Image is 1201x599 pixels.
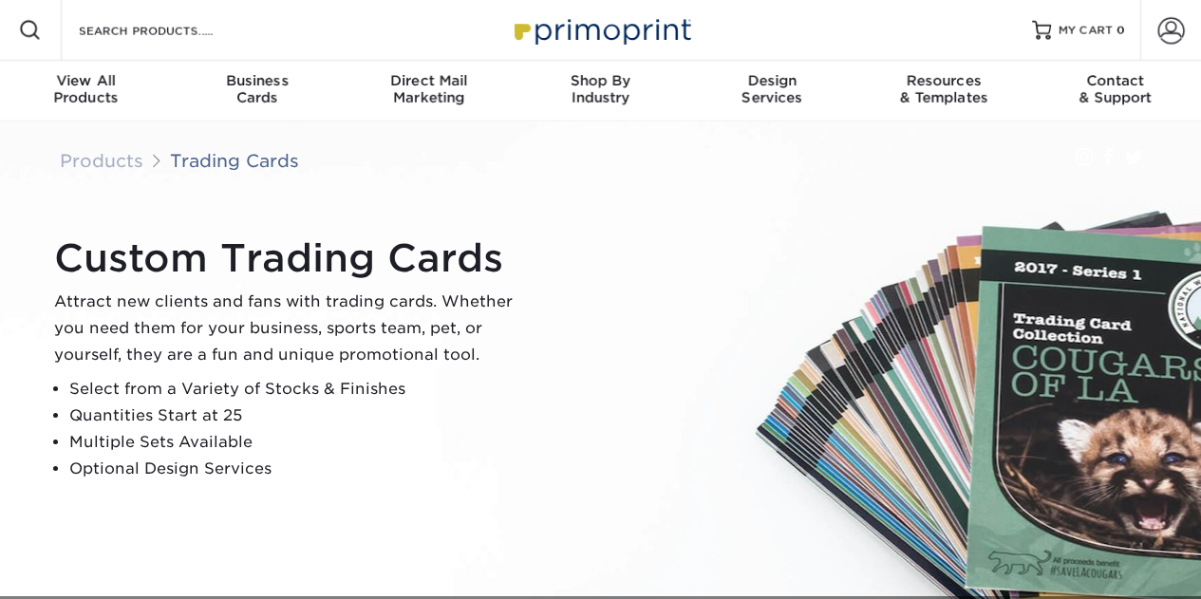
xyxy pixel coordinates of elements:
[515,72,686,89] span: Shop By
[506,9,696,50] img: Primoprint
[69,429,529,456] li: Multiple Sets Available
[858,61,1030,122] a: Resources& Templates
[170,150,299,171] a: Trading Cards
[1029,61,1201,122] a: Contact& Support
[172,72,344,106] div: Cards
[172,61,344,122] a: BusinessCards
[54,235,529,281] h1: Custom Trading Cards
[343,72,515,89] span: Direct Mail
[69,402,529,429] li: Quantities Start at 25
[69,456,529,482] li: Optional Design Services
[54,289,529,368] p: Attract new clients and fans with trading cards. Whether you need them for your business, sports ...
[343,72,515,106] div: Marketing
[1117,24,1125,37] span: 0
[686,61,858,122] a: DesignServices
[858,72,1030,89] span: Resources
[172,72,344,89] span: Business
[515,61,686,122] a: Shop ByIndustry
[686,72,858,89] span: Design
[60,150,143,171] a: Products
[1029,72,1201,89] span: Contact
[69,376,529,402] li: Select from a Variety of Stocks & Finishes
[77,19,262,42] input: SEARCH PRODUCTS.....
[858,72,1030,106] div: & Templates
[515,72,686,106] div: Industry
[343,61,515,122] a: Direct MailMarketing
[1029,72,1201,106] div: & Support
[1059,23,1113,39] span: MY CART
[686,72,858,106] div: Services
